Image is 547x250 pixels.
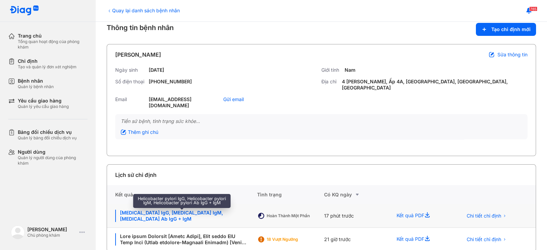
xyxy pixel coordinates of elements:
[18,98,69,104] div: Yêu cầu giao hàng
[467,213,501,219] span: Chi tiết chỉ định
[115,233,249,246] div: Lore ipsum Dolorsit [Ametc Adipi], Elit seddo EIU Temp Inci (Utlab etdolore-Magnaali Enimadm) [Ve...
[115,67,146,73] div: Ngày sinh
[18,149,88,155] div: Người dùng
[324,191,388,199] div: Có KQ ngày
[10,5,39,16] img: logo
[497,52,528,58] span: Sửa thông tin
[463,234,511,245] button: Chi tiết chỉ định
[115,96,146,109] div: Email
[529,6,537,11] span: 765
[18,64,77,70] div: Tạo và quản lý đơn xét nghiệm
[27,226,77,233] div: [PERSON_NAME]
[11,225,25,239] img: logo
[345,67,356,73] div: Nam
[342,79,528,91] div: 4 [PERSON_NAME], Ấp 4A, [GEOGRAPHIC_DATA], [GEOGRAPHIC_DATA], [GEOGRAPHIC_DATA]
[467,236,501,242] span: Chi tiết chỉ định
[18,155,88,166] div: Quản lý người dùng của phòng khám
[463,211,511,221] button: Chi tiết chỉ định
[115,51,161,59] div: [PERSON_NAME]
[107,7,180,14] div: Quay lại danh sách bệnh nhân
[18,84,54,89] div: Quản lý bệnh nhân
[18,104,69,109] div: Quản lý yêu cầu giao hàng
[18,39,88,50] div: Tổng quan hoạt động của phòng khám
[476,23,536,36] button: Tạo chỉ định mới
[321,79,339,91] div: Địa chỉ
[107,185,257,204] div: Kết quả
[257,185,324,204] div: Tình trạng
[223,96,244,102] a: Gửi email
[149,67,164,73] div: [DATE]
[321,67,342,73] div: Giới tính
[107,23,536,36] div: Thông tin bệnh nhân
[115,210,249,222] div: [MEDICAL_DATA] IgG, [MEDICAL_DATA] IgM, [MEDICAL_DATA] Ab IgG + IgM
[149,79,192,91] div: [PHONE_NUMBER]
[18,33,88,39] div: Trang chủ
[324,204,388,228] div: 17 phút trước
[18,58,77,64] div: Chỉ định
[18,135,77,141] div: Quản lý bảng đối chiếu dịch vụ
[267,237,321,242] div: 18 Vượt ngưỡng
[18,78,54,84] div: Bệnh nhân
[267,213,321,219] div: Hoàn thành một phần
[115,171,157,179] div: Lịch sử chỉ định
[18,129,77,135] div: Bảng đối chiếu dịch vụ
[388,204,454,228] div: Kết quả PDF
[149,96,221,109] div: [EMAIL_ADDRESS][DOMAIN_NAME]
[121,129,158,135] div: Thêm ghi chú
[27,233,77,238] div: Chủ phòng khám
[121,118,522,124] div: Tiền sử bệnh, tình trạng sức khỏe...
[115,79,146,91] div: Số điện thoại
[491,26,531,32] span: Tạo chỉ định mới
